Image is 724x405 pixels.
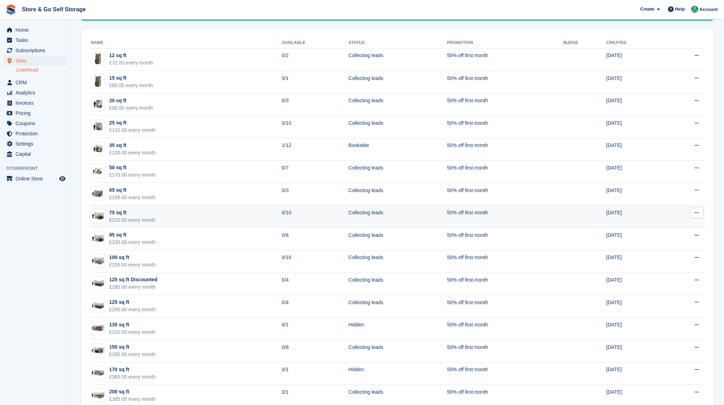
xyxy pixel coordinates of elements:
[606,71,663,93] td: [DATE]
[348,183,447,205] td: Collecting leads
[109,164,156,171] div: 50 sq ft
[447,340,563,362] td: 50% off first month
[4,45,67,55] a: menu
[606,273,663,295] td: [DATE]
[447,205,563,228] td: 50% off first month
[16,98,58,108] span: Invoices
[4,118,67,128] a: menu
[91,211,105,221] img: 75-sqft-unit.jpg
[4,129,67,139] a: menu
[6,4,16,15] img: stora-icon-8386f47178a22dfd0bd8f6a31ec36ba5ce8667c1dd55bd0f319d3a0aa187defe.svg
[606,295,663,318] td: [DATE]
[348,318,447,340] td: Hidden
[282,205,348,228] td: 0/10
[282,295,348,318] td: 0/4
[348,362,447,385] td: Hidden
[606,183,663,205] td: [DATE]
[447,318,563,340] td: 50% off first month
[109,74,153,82] div: 15 sq ft
[606,48,663,71] td: [DATE]
[91,144,105,154] img: 35-sqft-unit.jpg
[4,139,67,149] a: menu
[606,161,663,183] td: [DATE]
[58,174,67,183] a: Preview store
[447,93,563,116] td: 50% off first month
[109,343,156,351] div: 150 sq ft
[91,345,105,356] img: 150-sqft-unit.jpg
[282,93,348,116] td: 0/3
[91,301,105,311] img: 125-sqft-unit.jpg
[109,59,153,67] div: £72.00 every month
[348,273,447,295] td: Collecting leads
[447,362,563,385] td: 50% off first month
[109,52,153,59] div: 12 sq ft
[91,121,105,131] img: 25-sqft-unit.jpg
[4,149,67,159] a: menu
[91,278,105,288] img: 125-sqft-unit.jpg
[447,37,563,49] th: Promotion
[447,48,563,71] td: 50% off first month
[91,99,105,109] img: 20-sqft-unit.jpg
[109,329,156,336] div: £310.00 every month
[109,261,156,269] div: £255.00 every month
[282,161,348,183] td: 0/7
[16,129,58,139] span: Protection
[91,256,105,266] img: 100-sqft-unit.jpg
[109,299,156,306] div: 125 sq ft
[91,52,105,66] img: 12%20sq%20ft.jpg
[109,239,156,246] div: £230.00 every month
[16,139,58,149] span: Settings
[91,166,105,176] img: 50.jpg
[109,194,156,201] div: £195.00 every month
[563,37,606,49] th: Nudge
[109,119,156,127] div: 25 sq ft
[109,149,156,157] div: £135.00 every month
[109,373,156,381] div: £365.00 every month
[109,388,156,395] div: 200 sq ft
[606,318,663,340] td: [DATE]
[109,306,156,313] div: £290.00 every month
[109,127,156,134] div: £110.00 every month
[447,116,563,138] td: 50% off first month
[640,6,654,13] span: Create
[282,37,348,49] th: Available
[109,276,157,283] div: 125 sq ft Discounted
[348,228,447,250] td: Collecting leads
[348,250,447,273] td: Collecting leads
[282,362,348,385] td: 0/1
[6,165,70,172] span: Storefront
[282,318,348,340] td: 0/1
[348,295,447,318] td: Collecting leads
[16,108,58,118] span: Pricing
[606,116,663,138] td: [DATE]
[348,37,447,49] th: Status
[348,205,447,228] td: Collecting leads
[109,186,156,194] div: 65 sq ft
[109,254,156,261] div: 100 sq ft
[282,250,348,273] td: 0/16
[89,37,282,49] th: Name
[282,228,348,250] td: 0/6
[282,138,348,161] td: 1/12
[348,93,447,116] td: Collecting leads
[16,88,58,98] span: Analytics
[16,35,58,45] span: Tasks
[91,368,105,378] img: 175-sqft-unit.jpg
[109,97,153,104] div: 20 sq ft
[699,6,718,13] span: Account
[109,366,156,373] div: 170 sq ft
[109,321,156,329] div: 135 sq ft
[19,4,88,15] a: Store & Go Self Storage
[348,48,447,71] td: Collecting leads
[348,340,447,362] td: Collecting leads
[109,395,156,403] div: £385.00 every month
[16,149,58,159] span: Capital
[4,88,67,98] a: menu
[348,71,447,93] td: Collecting leads
[16,174,58,184] span: Online Store
[606,37,663,49] th: Created
[16,118,58,128] span: Coupons
[16,56,58,66] span: Sites
[606,138,663,161] td: [DATE]
[109,104,153,112] div: £90.00 every month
